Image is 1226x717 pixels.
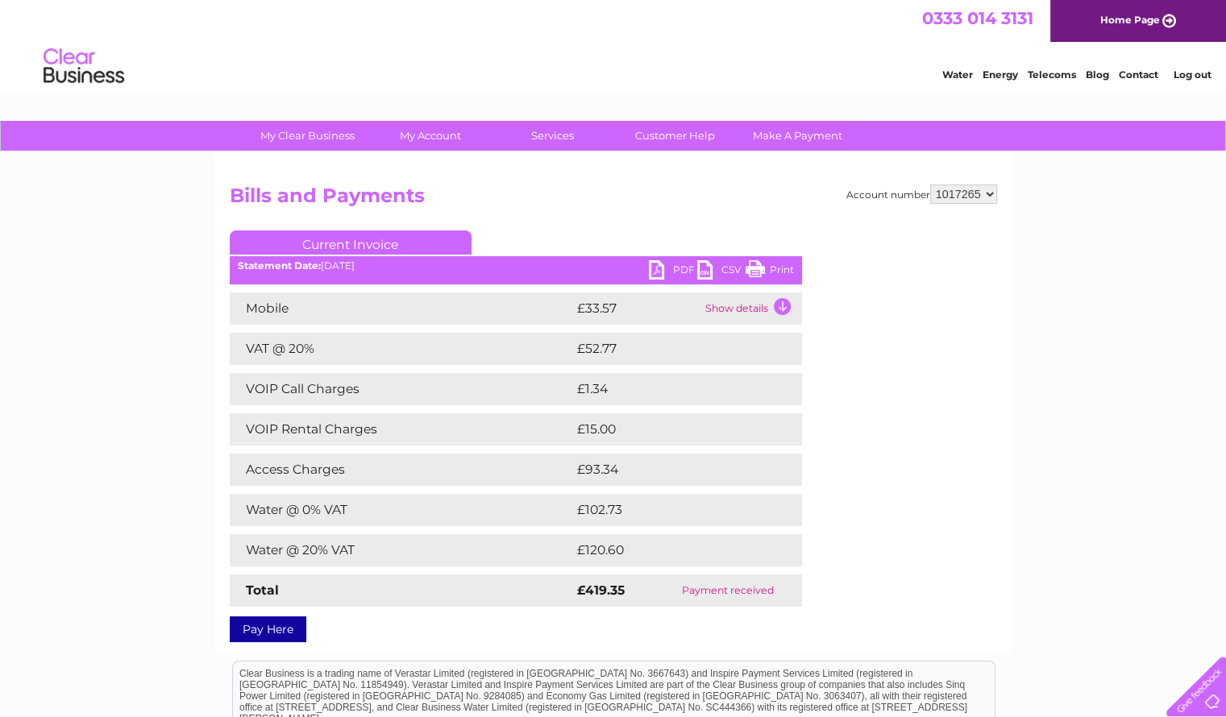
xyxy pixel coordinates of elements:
[731,121,864,151] a: Make A Payment
[233,9,995,78] div: Clear Business is a trading name of Verastar Limited (registered in [GEOGRAPHIC_DATA] No. 3667643...
[577,582,625,598] strong: £419.35
[230,260,802,271] div: [DATE]
[230,292,573,325] td: Mobile
[655,574,801,607] td: Payment received
[942,68,973,81] a: Water
[746,260,794,284] a: Print
[697,260,746,284] a: CSV
[846,184,997,204] div: Account number
[230,184,997,215] h2: Bills and Payments
[1173,68,1211,81] a: Log out
[1028,68,1076,81] a: Telecoms
[230,373,573,405] td: VOIP Call Charges
[573,333,769,365] td: £52.77
[230,494,573,526] td: Water @ 0% VAT
[573,454,770,486] td: £93.34
[230,616,306,642] a: Pay Here
[43,42,125,91] img: logo.png
[609,121,742,151] a: Customer Help
[238,259,321,271] b: Statement Date:
[241,121,374,151] a: My Clear Business
[230,534,573,566] td: Water @ 20% VAT
[573,292,701,325] td: £33.57
[649,260,697,284] a: PDF
[486,121,619,151] a: Services
[1086,68,1109,81] a: Blog
[573,373,763,405] td: £1.34
[364,121,497,151] a: My Account
[573,534,773,566] td: £120.60
[922,8,1033,28] a: 0333 014 3131
[230,413,573,446] td: VOIP Rental Charges
[983,68,1018,81] a: Energy
[230,454,573,486] td: Access Charges
[573,494,772,526] td: £102.73
[246,582,279,598] strong: Total
[701,292,802,325] td: Show details
[573,413,768,446] td: £15.00
[230,230,472,255] a: Current Invoice
[230,333,573,365] td: VAT @ 20%
[1119,68,1158,81] a: Contact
